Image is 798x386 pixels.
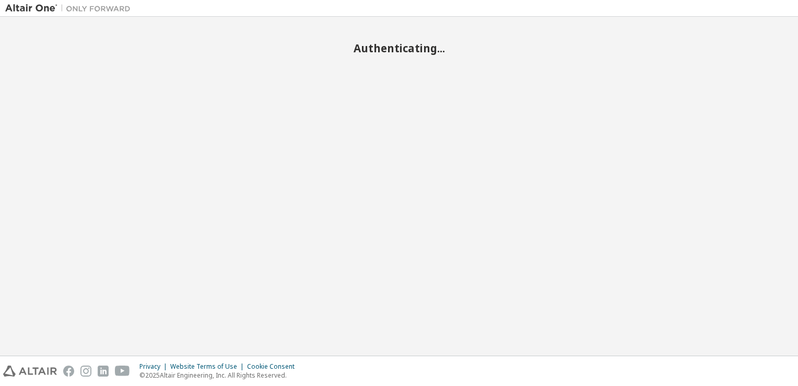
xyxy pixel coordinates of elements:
[170,362,247,371] div: Website Terms of Use
[139,362,170,371] div: Privacy
[247,362,301,371] div: Cookie Consent
[5,41,793,55] h2: Authenticating...
[98,366,109,377] img: linkedin.svg
[115,366,130,377] img: youtube.svg
[80,366,91,377] img: instagram.svg
[5,3,136,14] img: Altair One
[139,371,301,380] p: © 2025 Altair Engineering, Inc. All Rights Reserved.
[63,366,74,377] img: facebook.svg
[3,366,57,377] img: altair_logo.svg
